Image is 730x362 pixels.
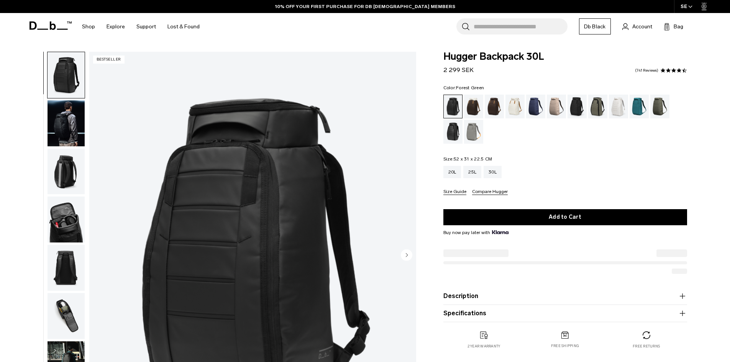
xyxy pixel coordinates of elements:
a: Lost & Found [167,13,200,40]
a: Support [136,13,156,40]
a: Black Out [443,95,463,118]
nav: Main Navigation [76,13,205,40]
button: Hugger Backpack 30L Black Out [47,148,85,195]
a: Midnight Teal [630,95,649,118]
button: Hugger Backpack 30L Black Out [47,196,85,243]
span: 2 299 SEK [443,66,474,74]
legend: Size: [443,157,492,161]
button: Description [443,292,687,301]
span: Bag [674,23,683,31]
button: Hugger Backpack 30L Black Out [47,52,85,98]
p: Bestseller [93,56,125,64]
a: Forest Green [588,95,607,118]
span: Buy now pay later with [443,229,509,236]
img: Hugger Backpack 30L Black Out [48,149,85,195]
a: 30L [484,166,502,178]
button: Next slide [401,249,412,262]
a: Moss Green [650,95,669,118]
a: Explore [107,13,125,40]
a: 10% OFF YOUR FIRST PURCHASE FOR DB [DEMOGRAPHIC_DATA] MEMBERS [275,3,455,10]
a: Reflective Black [443,120,463,144]
button: Hugger Backpack 30L Black Out [47,100,85,147]
a: 25L [463,166,481,178]
a: Espresso [485,95,504,118]
span: 52 x 31 x 22.5 CM [454,156,492,162]
a: Clean Slate [609,95,628,118]
a: Cappuccino [464,95,483,118]
img: Hugger Backpack 30L Black Out [48,100,85,146]
button: Specifications [443,309,687,318]
a: 741 reviews [635,69,658,72]
button: Hugger Backpack 30L Black Out [47,293,85,339]
a: Account [622,22,652,31]
a: Blue Hour [526,95,545,118]
button: Bag [664,22,683,31]
a: Charcoal Grey [568,95,587,118]
p: Free returns [633,344,660,349]
a: 20L [443,166,461,178]
img: {"height" => 20, "alt" => "Klarna"} [492,230,509,234]
span: Forest Green [456,85,484,90]
img: Hugger Backpack 30L Black Out [48,197,85,242]
button: Compare Hugger [472,189,508,195]
img: Hugger Backpack 30L Black Out [48,293,85,339]
img: Hugger Backpack 30L Black Out [48,52,85,98]
a: Oatmilk [505,95,525,118]
a: Shop [82,13,95,40]
a: Db Black [579,18,611,34]
button: Hugger Backpack 30L Black Out [47,244,85,291]
p: Free shipping [551,343,579,349]
p: 2 year warranty [468,344,500,349]
img: Hugger Backpack 30L Black Out [48,245,85,291]
span: Hugger Backpack 30L [443,52,687,62]
button: Add to Cart [443,209,687,225]
span: Account [632,23,652,31]
a: Sand Grey [464,120,483,144]
button: Size Guide [443,189,466,195]
legend: Color: [443,85,484,90]
a: Fogbow Beige [547,95,566,118]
